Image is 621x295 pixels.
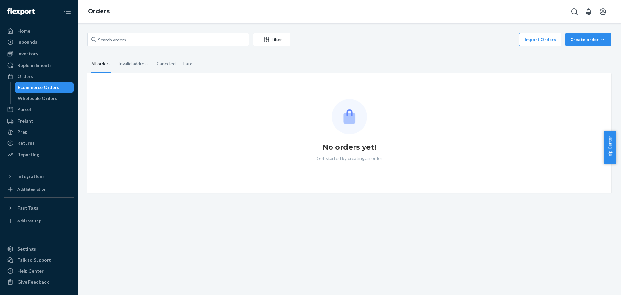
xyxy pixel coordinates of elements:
[519,33,561,46] button: Import Orders
[17,187,46,192] div: Add Integration
[118,55,149,72] div: Invalid address
[596,5,609,18] button: Open account menu
[18,84,59,91] div: Ecommerce Orders
[17,106,31,113] div: Parcel
[4,244,74,254] a: Settings
[253,33,290,46] button: Filter
[4,138,74,148] a: Returns
[17,62,52,69] div: Replenishments
[4,71,74,82] a: Orders
[183,55,192,72] div: Late
[17,205,38,211] div: Fast Tags
[17,140,35,146] div: Returns
[17,39,37,45] div: Inbounds
[322,142,376,153] h1: No orders yet!
[4,203,74,213] button: Fast Tags
[15,82,74,93] a: Ecommerce Orders
[4,37,74,47] a: Inbounds
[4,277,74,287] button: Give Feedback
[17,118,33,124] div: Freight
[17,73,33,80] div: Orders
[253,36,290,43] div: Filter
[4,171,74,182] button: Integrations
[17,28,30,34] div: Home
[582,5,595,18] button: Open notifications
[17,218,41,223] div: Add Fast Tag
[17,152,39,158] div: Reporting
[17,173,45,180] div: Integrations
[317,155,382,162] p: Get started by creating an order
[4,116,74,126] a: Freight
[4,104,74,115] a: Parcel
[17,268,44,274] div: Help Center
[568,5,581,18] button: Open Search Box
[4,127,74,137] a: Prep
[17,129,27,135] div: Prep
[17,246,36,252] div: Settings
[4,26,74,36] a: Home
[17,51,38,57] div: Inventory
[4,184,74,195] a: Add Integration
[88,8,110,15] a: Orders
[83,2,115,21] ol: breadcrumbs
[4,150,74,160] a: Reporting
[17,257,51,263] div: Talk to Support
[157,55,176,72] div: Canceled
[61,5,74,18] button: Close Navigation
[7,8,35,15] img: Flexport logo
[4,216,74,226] a: Add Fast Tag
[604,131,616,164] button: Help Center
[4,60,74,71] a: Replenishments
[17,279,49,285] div: Give Feedback
[332,99,367,134] img: Empty list
[87,33,249,46] input: Search orders
[565,33,611,46] button: Create order
[15,93,74,104] a: Wholesale Orders
[4,266,74,276] a: Help Center
[4,49,74,59] a: Inventory
[91,55,111,73] div: All orders
[18,95,57,102] div: Wholesale Orders
[4,255,74,265] a: Talk to Support
[570,36,606,43] div: Create order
